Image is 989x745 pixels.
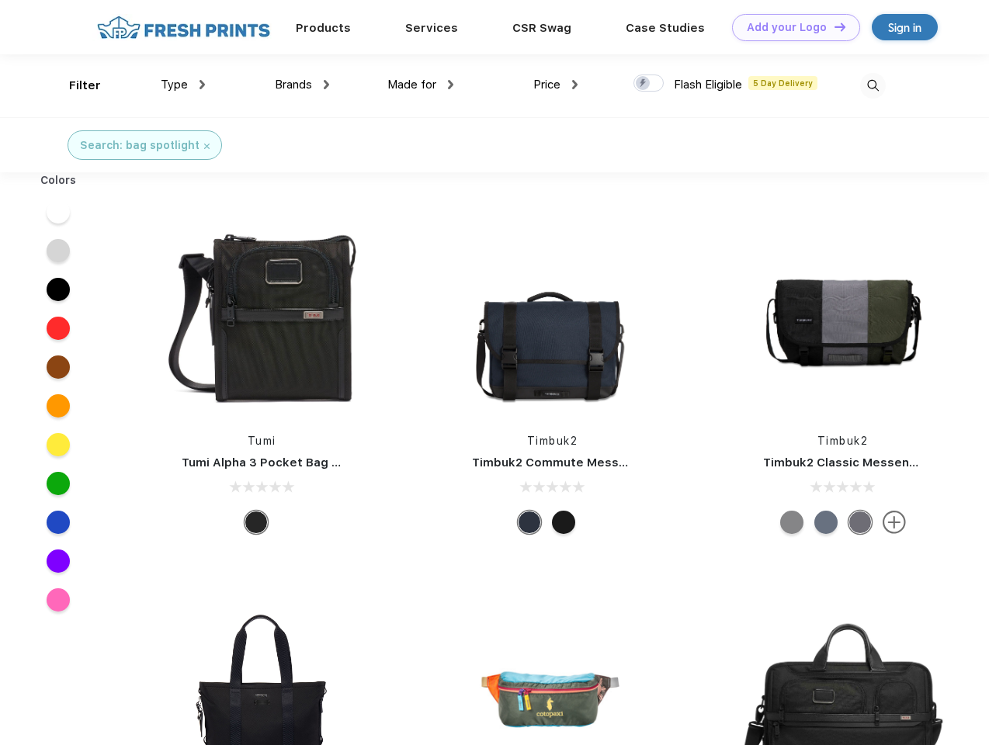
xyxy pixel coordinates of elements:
a: Products [296,21,351,35]
div: Eco Army Pop [848,511,872,534]
span: Made for [387,78,436,92]
span: Flash Eligible [674,78,742,92]
a: Timbuk2 Commute Messenger Bag [472,456,680,470]
img: dropdown.png [200,80,205,89]
img: fo%20logo%202.webp [92,14,275,41]
img: dropdown.png [572,80,578,89]
a: Timbuk2 Classic Messenger Bag [763,456,956,470]
span: 5 Day Delivery [748,76,817,90]
div: Eco Black [552,511,575,534]
img: dropdown.png [448,80,453,89]
span: Price [533,78,560,92]
img: dropdown.png [324,80,329,89]
img: desktop_search.svg [860,73,886,99]
div: Eco Gunmetal [780,511,803,534]
a: Tumi [248,435,276,447]
img: DT [835,23,845,31]
a: Timbuk2 [527,435,578,447]
span: Brands [275,78,312,92]
a: Tumi Alpha 3 Pocket Bag Small [182,456,363,470]
a: Sign in [872,14,938,40]
div: Eco Nautical [518,511,541,534]
div: Colors [29,172,88,189]
div: Add your Logo [747,21,827,34]
div: Eco Lightbeam [814,511,838,534]
div: Sign in [888,19,921,36]
span: Type [161,78,188,92]
img: filter_cancel.svg [204,144,210,149]
img: func=resize&h=266 [158,211,365,418]
div: Filter [69,77,101,95]
div: Search: bag spotlight [80,137,200,154]
div: Black [245,511,268,534]
img: func=resize&h=266 [449,211,655,418]
a: Timbuk2 [817,435,869,447]
img: func=resize&h=266 [740,211,946,418]
img: more.svg [883,511,906,534]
